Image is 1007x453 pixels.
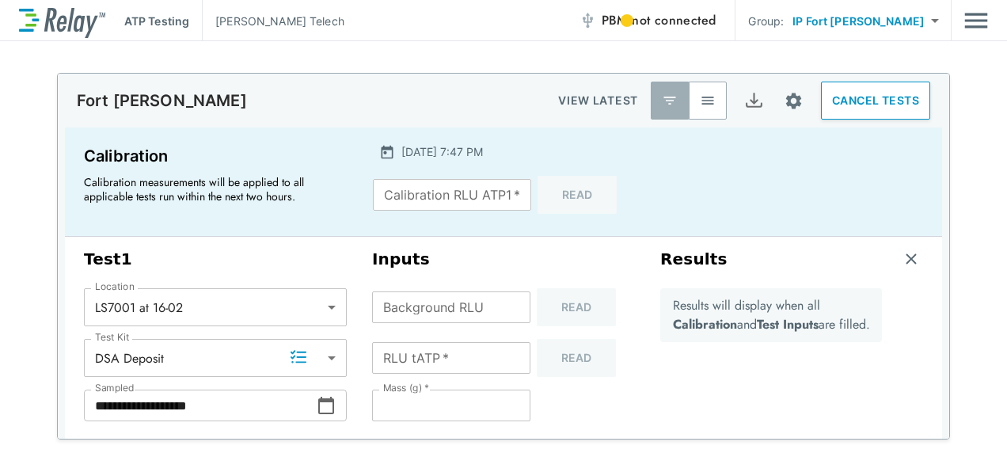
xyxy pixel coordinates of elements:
[558,91,638,110] p: VIEW LATEST
[903,251,919,267] img: Remove
[84,249,347,269] h3: Test 1
[573,5,723,36] button: PBM not connected
[602,10,716,32] span: PBM
[579,13,595,29] img: Offline Icon
[700,93,716,108] img: View All
[735,82,773,120] button: Export
[769,405,991,441] iframe: Resource center
[84,291,347,323] div: LS7001 at 16-02
[660,249,728,269] h3: Results
[84,342,347,374] div: DSA Deposit
[662,93,678,108] img: Latest
[748,13,784,29] p: Group:
[757,315,819,333] b: Test Inputs
[77,91,247,110] p: Fort [PERSON_NAME]
[673,315,737,333] b: Calibration
[964,6,988,36] img: Drawer Icon
[84,143,344,169] p: Calibration
[784,91,804,111] img: Settings Icon
[821,82,930,120] button: CANCEL TESTS
[84,390,317,421] input: Choose date, selected date is Aug 19, 2025
[215,13,344,29] p: [PERSON_NAME] Telech
[632,11,716,29] span: not connected
[383,383,429,394] label: Mass (g)
[773,80,815,122] button: Site setup
[673,296,870,334] p: Results will display when all and are filled.
[19,4,105,38] img: LuminUltra Relay
[372,249,635,269] h3: Inputs
[84,175,337,204] p: Calibration measurements will be applied to all applicable tests run within the next two hours.
[964,6,988,36] button: Main menu
[95,281,135,292] label: Location
[401,143,483,160] p: [DATE] 7:47 PM
[95,332,130,343] label: Test Kit
[744,91,764,111] img: Export Icon
[124,13,189,29] p: ATP Testing
[95,383,135,394] label: Sampled
[379,144,395,160] img: Calender Icon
